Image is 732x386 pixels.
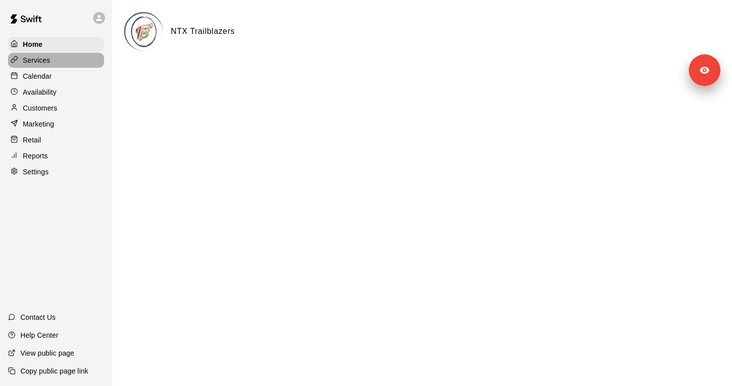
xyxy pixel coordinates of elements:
a: Services [8,53,104,68]
p: Help Center [20,330,58,340]
p: Retail [23,135,41,145]
p: Contact Us [20,312,56,322]
p: Home [23,39,43,49]
a: Home [8,37,104,52]
p: Reports [23,151,48,161]
p: Copy public page link [20,366,88,376]
p: Settings [23,167,49,177]
p: Services [23,55,50,65]
a: Reports [8,148,104,163]
p: View public page [20,348,74,358]
a: Customers [8,101,104,116]
img: NTX Trailblazers logo [125,13,163,51]
h6: NTX Trailblazers [171,25,235,38]
a: Retail [8,132,104,147]
p: Availability [23,87,57,97]
a: Calendar [8,69,104,84]
a: Availability [8,85,104,100]
a: Marketing [8,117,104,131]
p: Customers [23,103,57,113]
p: Marketing [23,119,54,129]
a: Settings [8,164,104,179]
p: Calendar [23,71,52,81]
